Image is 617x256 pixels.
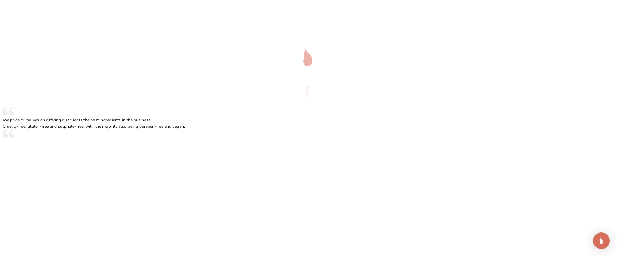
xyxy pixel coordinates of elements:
[3,107,14,116] img: open quote
[3,123,614,129] p: Cruelty-free, gluten-free and sulphate-free, with the majority also being paraben-free and vegan.
[3,117,614,123] p: We pride ourselves on offering our clients the best ingredients in the business.
[257,3,360,107] div: animation
[593,232,610,249] div: Open Intercom Messenger
[3,129,14,138] img: closing quote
